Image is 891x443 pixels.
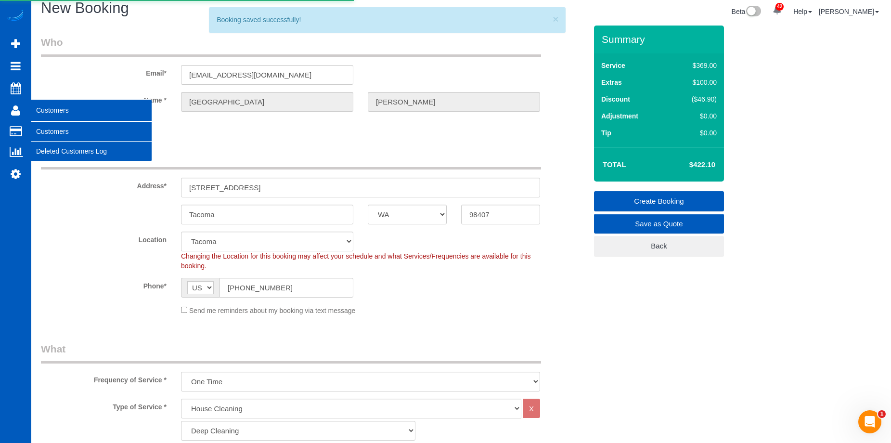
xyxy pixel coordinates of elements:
[601,128,611,138] label: Tip
[878,410,886,418] span: 1
[31,121,152,161] ul: Customers
[594,191,724,211] a: Create Booking
[793,8,812,15] a: Help
[553,14,558,24] button: ×
[34,92,174,105] label: Name *
[671,111,717,121] div: $0.00
[602,34,719,45] h3: Summary
[34,399,174,412] label: Type of Service *
[34,372,174,385] label: Frequency of Service *
[31,99,152,121] span: Customers
[368,92,540,112] input: Last Name*
[732,8,762,15] a: Beta
[601,61,625,70] label: Service
[6,10,25,23] img: Automaid Logo
[31,142,152,161] a: Deleted Customers Log
[819,8,879,15] a: [PERSON_NAME]
[217,15,557,25] div: Booking saved successfully!
[181,252,531,270] span: Changing the Location for this booking may affect your schedule and what Services/Frequencies are...
[34,232,174,245] label: Location
[671,61,717,70] div: $369.00
[858,410,881,433] iframe: Intercom live chat
[189,307,356,314] span: Send me reminders about my booking via text message
[220,278,353,298] input: Phone*
[41,342,541,364] legend: What
[31,122,152,141] a: Customers
[181,65,353,85] input: Email*
[34,178,174,191] label: Address*
[34,278,174,291] label: Phone*
[603,160,626,169] strong: Total
[41,35,541,57] legend: Who
[181,92,353,112] input: First Name*
[601,94,630,104] label: Discount
[671,78,717,87] div: $100.00
[594,236,724,256] a: Back
[181,205,353,224] input: City*
[745,6,761,18] img: New interface
[671,128,717,138] div: $0.00
[775,3,784,11] span: 42
[41,148,541,169] legend: Where
[601,78,622,87] label: Extras
[601,111,638,121] label: Adjustment
[594,214,724,234] a: Save as Quote
[461,205,540,224] input: Zip Code*
[671,94,717,104] div: ($46.90)
[34,65,174,78] label: Email*
[660,161,715,169] h4: $422.10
